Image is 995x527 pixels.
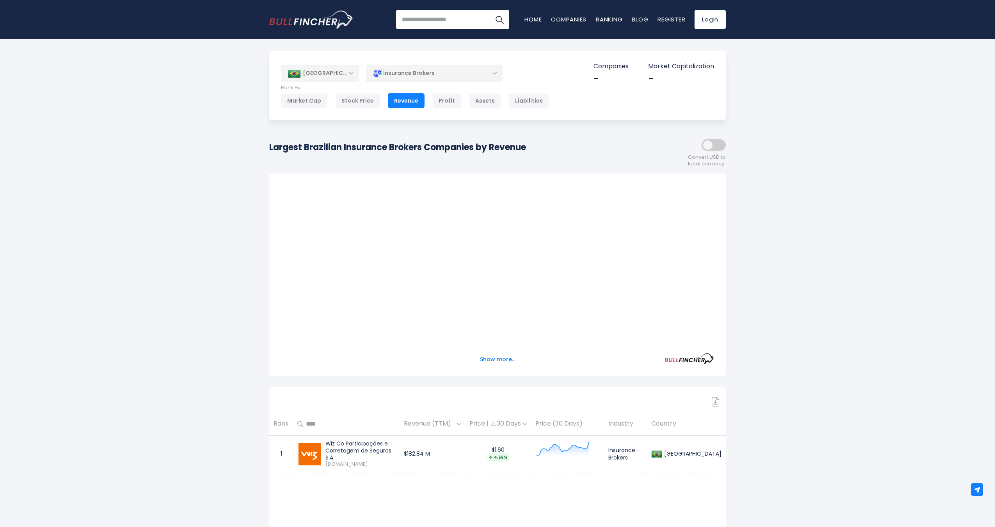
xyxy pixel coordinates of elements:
a: Companies [551,15,586,23]
a: Home [524,15,542,23]
div: Price | 30 Days [469,420,527,428]
div: Revenue [388,93,425,108]
div: Stock Price [335,93,380,108]
div: Market Cap [281,93,327,108]
div: Assets [469,93,501,108]
td: 1 [269,435,293,472]
th: Price (30 Days) [531,413,604,436]
a: Go to homepage [269,11,353,28]
th: Industry [604,413,647,436]
div: Insurance Brokers [366,64,503,82]
div: 4.56% [487,453,509,461]
a: Ranking [596,15,622,23]
h1: Largest Brazilian Insurance Brokers Companies by Revenue [269,141,526,154]
button: Search [490,10,509,29]
p: Rank By [281,85,549,91]
div: Liabilities [509,93,549,108]
th: Country [647,413,726,436]
p: Companies [593,62,629,71]
td: Insurance - Brokers [604,435,647,472]
div: $1.60 [469,446,527,461]
span: Revenue (TTM) [404,418,455,430]
a: Blog [632,15,648,23]
td: $182.84 M [400,435,465,472]
button: Show more... [475,353,520,366]
div: - [648,73,714,85]
div: Profit [432,93,461,108]
p: Market Capitalization [648,62,714,71]
div: Wiz Co Participações e Corretagem de Seguros S.A. [325,440,395,461]
th: Rank [269,413,293,436]
a: Register [657,15,685,23]
img: WIZC3.SA.png [298,443,321,465]
div: - [593,73,629,85]
div: [GEOGRAPHIC_DATA] [281,65,359,82]
span: [DOMAIN_NAME] [325,461,395,468]
img: Bullfincher logo [269,11,354,28]
span: Convert USD to local currency [688,154,726,167]
div: [GEOGRAPHIC_DATA] [662,450,721,457]
a: Login [695,10,726,29]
